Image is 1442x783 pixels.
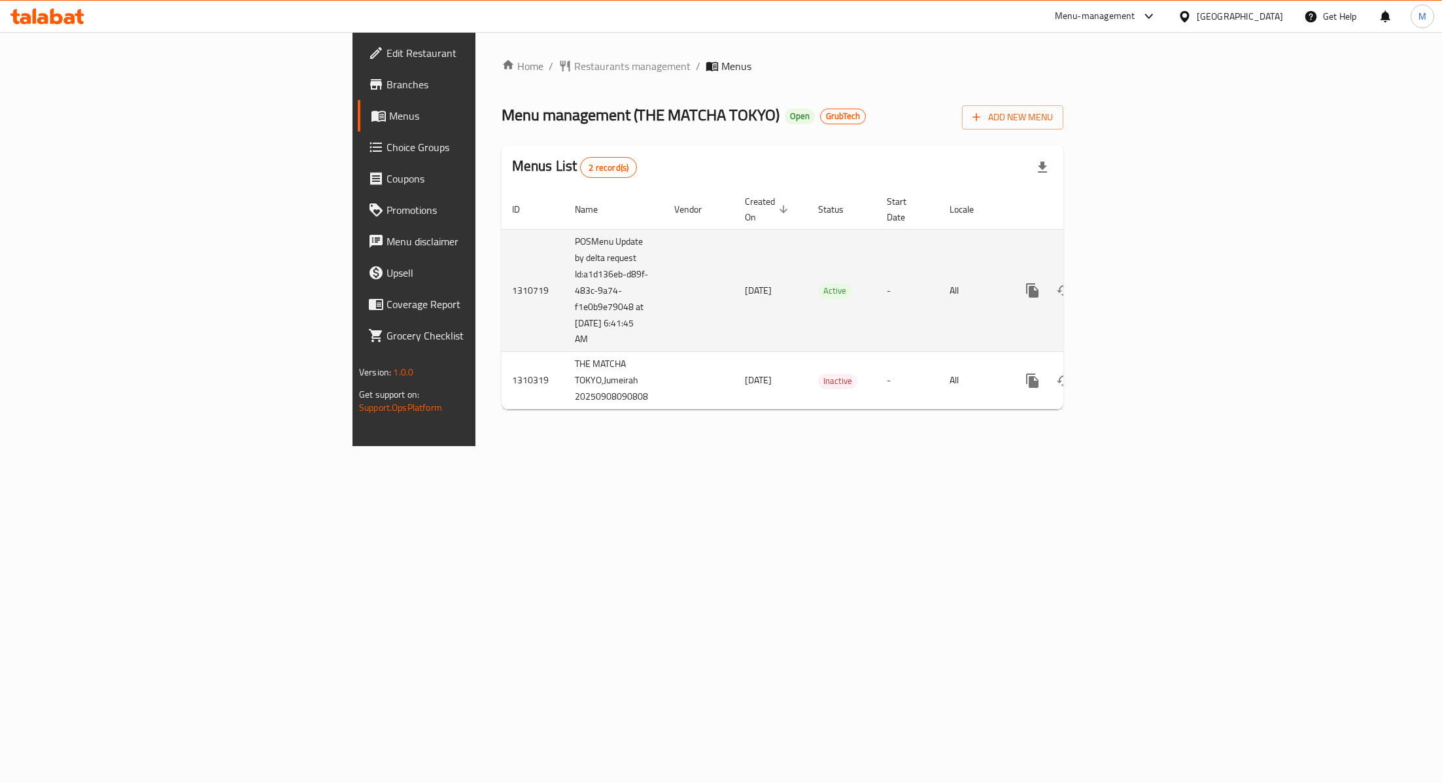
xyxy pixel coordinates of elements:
[512,156,637,178] h2: Menus List
[696,58,700,74] li: /
[1418,9,1426,24] span: M
[887,194,923,225] span: Start Date
[818,283,851,298] span: Active
[818,283,851,299] div: Active
[358,257,593,288] a: Upsell
[358,288,593,320] a: Coverage Report
[1006,190,1153,230] th: Actions
[721,58,751,74] span: Menus
[785,111,815,122] span: Open
[358,163,593,194] a: Coupons
[502,100,780,130] span: Menu management ( THE MATCHA TOKYO )
[358,320,593,351] a: Grocery Checklist
[386,171,583,186] span: Coupons
[502,58,1063,74] nav: breadcrumb
[359,399,442,416] a: Support.OpsPlatform
[962,105,1063,130] button: Add New Menu
[358,100,593,131] a: Menus
[1055,9,1135,24] div: Menu-management
[674,201,719,217] span: Vendor
[386,45,583,61] span: Edit Restaurant
[1027,152,1058,183] div: Export file
[972,109,1053,126] span: Add New Menu
[386,139,583,155] span: Choice Groups
[950,201,991,217] span: Locale
[564,229,664,352] td: POSMenu Update by delta request Id:a1d136eb-d89f-483c-9a74-f1e0b9e79048 at [DATE] 6:41:45 AM
[386,328,583,343] span: Grocery Checklist
[389,108,583,124] span: Menus
[939,229,1006,352] td: All
[575,201,615,217] span: Name
[558,58,691,74] a: Restaurants management
[580,157,637,178] div: Total records count
[502,190,1153,410] table: enhanced table
[386,234,583,249] span: Menu disclaimer
[785,109,815,124] div: Open
[574,58,691,74] span: Restaurants management
[745,372,772,389] span: [DATE]
[821,111,865,122] span: GrubTech
[358,37,593,69] a: Edit Restaurant
[1017,275,1048,306] button: more
[745,282,772,299] span: [DATE]
[745,194,792,225] span: Created On
[1048,365,1080,396] button: Change Status
[876,352,939,409] td: -
[564,352,664,409] td: THE MATCHA TOKYO,Jumeirah 20250908090808
[581,162,636,174] span: 2 record(s)
[1197,9,1283,24] div: [GEOGRAPHIC_DATA]
[358,69,593,100] a: Branches
[358,194,593,226] a: Promotions
[1017,365,1048,396] button: more
[1048,275,1080,306] button: Change Status
[359,386,419,403] span: Get support on:
[876,229,939,352] td: -
[386,265,583,281] span: Upsell
[818,201,861,217] span: Status
[359,364,391,381] span: Version:
[358,131,593,163] a: Choice Groups
[386,202,583,218] span: Promotions
[939,352,1006,409] td: All
[393,364,413,381] span: 1.0.0
[358,226,593,257] a: Menu disclaimer
[818,374,857,389] span: Inactive
[512,201,537,217] span: ID
[386,77,583,92] span: Branches
[386,296,583,312] span: Coverage Report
